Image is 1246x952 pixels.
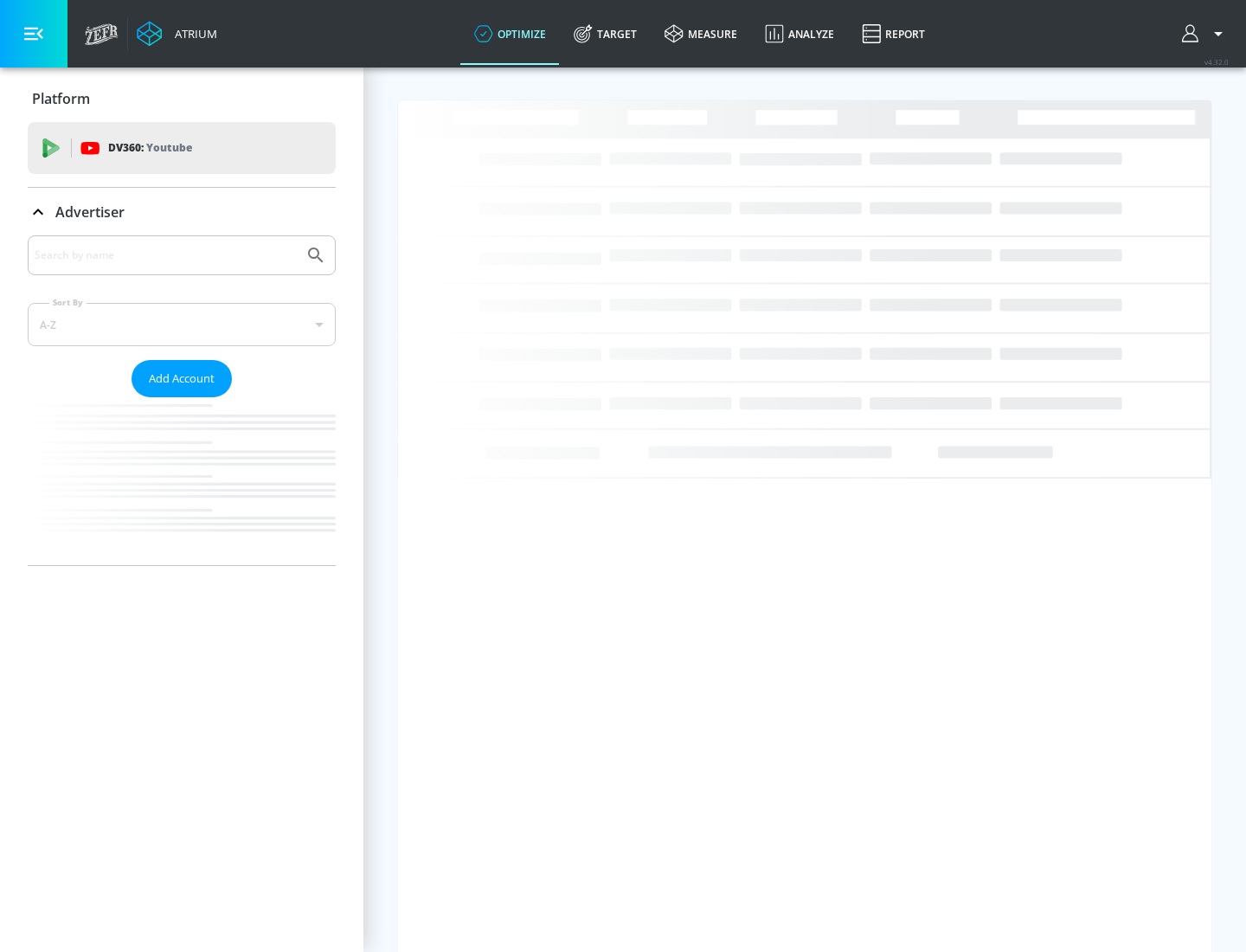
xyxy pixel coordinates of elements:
[149,369,215,389] span: Add Account
[55,203,125,222] p: Advertiser
[32,89,90,108] p: Platform
[28,188,336,236] div: Advertiser
[168,26,217,42] div: Atrium
[49,297,87,308] label: Sort By
[28,122,336,174] div: DV360: Youtube
[751,3,848,65] a: Analyze
[28,397,336,565] nav: list of Advertiser
[108,138,192,158] p: DV360:
[460,3,560,65] a: optimize
[137,21,217,47] a: Atrium
[132,360,232,397] button: Add Account
[28,74,336,123] div: Platform
[28,235,336,565] div: Advertiser
[1204,57,1229,67] span: v 4.32.0
[35,244,297,267] input: Search by name
[28,303,336,346] div: A-Z
[651,3,751,65] a: measure
[848,3,939,65] a: Report
[560,3,651,65] a: Target
[146,138,192,157] p: Youtube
